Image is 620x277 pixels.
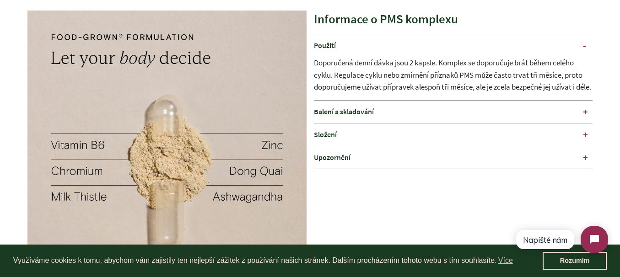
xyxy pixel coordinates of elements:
div: Balení a skladování [314,101,593,123]
a: learn more about cookies [497,254,514,267]
div: Doporučená denní dávka jsou 2 kapsle. Komplex se doporučuje brát během celého cyklu. Regulace cyk... [314,57,593,100]
div: Použití [314,34,593,57]
div: Složení [314,123,593,146]
iframe: Tidio Chat [507,218,616,261]
span: Využíváme cookies k tomu, abychom vám zajistily ten nejlepší zážitek z používání našich stránek. ... [13,254,543,267]
div: Upozornění [314,146,593,169]
h3: Informace o PMS komplexu [314,11,593,28]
